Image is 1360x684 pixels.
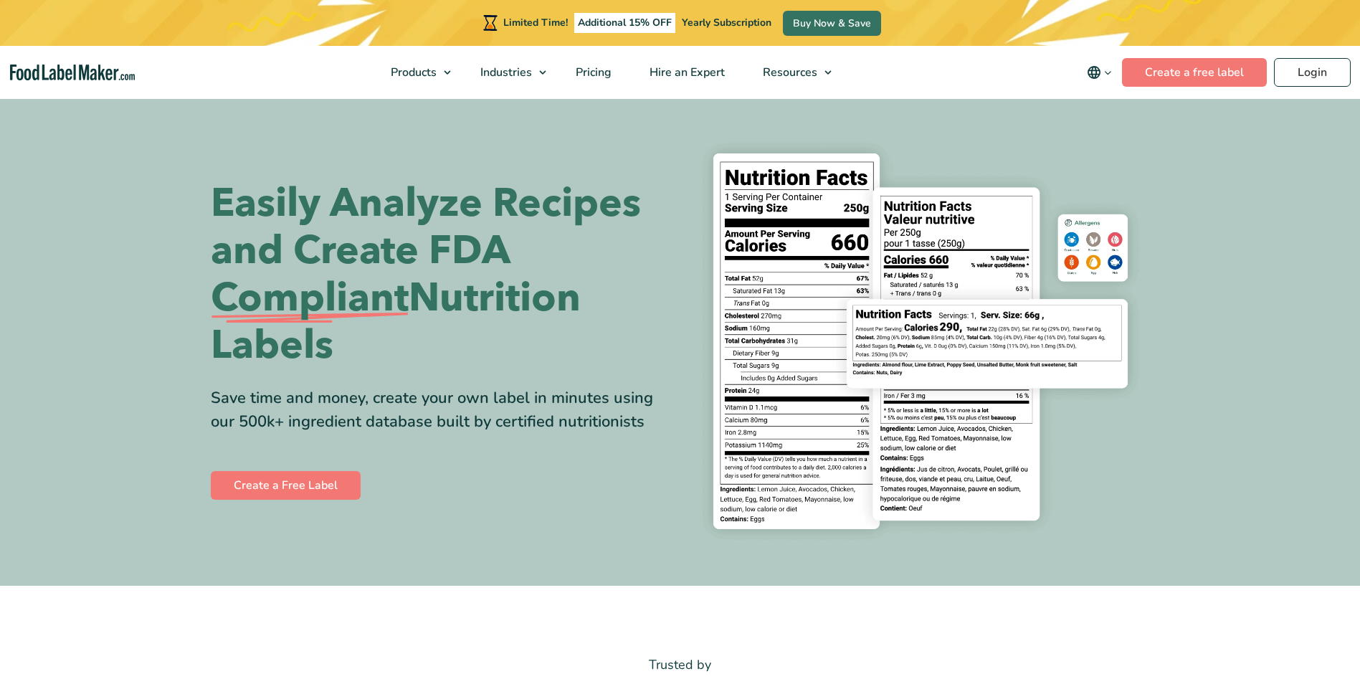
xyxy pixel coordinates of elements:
[211,471,361,500] a: Create a Free Label
[211,386,670,434] div: Save time and money, create your own label in minutes using our 500k+ ingredient database built b...
[1122,58,1267,87] a: Create a free label
[211,180,670,369] h1: Easily Analyze Recipes and Create FDA Nutrition Labels
[1274,58,1351,87] a: Login
[503,16,568,29] span: Limited Time!
[372,46,458,99] a: Products
[645,65,726,80] span: Hire an Expert
[631,46,741,99] a: Hire an Expert
[211,655,1150,675] p: Trusted by
[759,65,819,80] span: Resources
[783,11,881,36] a: Buy Now & Save
[744,46,839,99] a: Resources
[462,46,553,99] a: Industries
[682,16,771,29] span: Yearly Subscription
[571,65,613,80] span: Pricing
[557,46,627,99] a: Pricing
[574,13,675,33] span: Additional 15% OFF
[211,275,409,322] span: Compliant
[476,65,533,80] span: Industries
[386,65,438,80] span: Products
